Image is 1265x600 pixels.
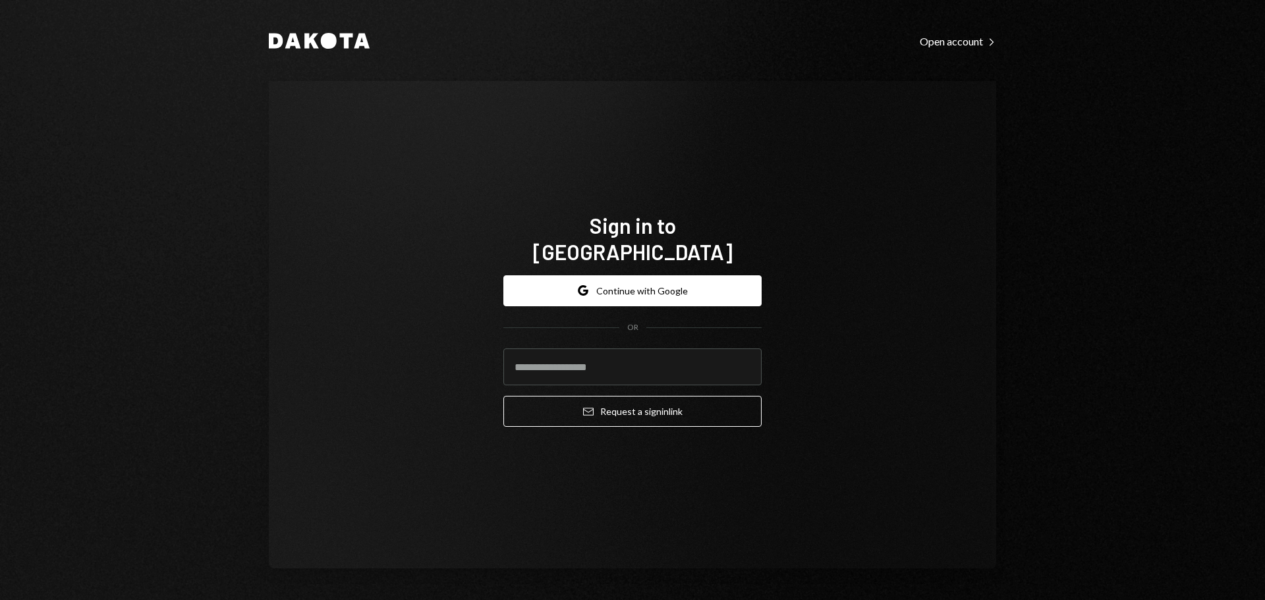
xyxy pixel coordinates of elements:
button: Request a signinlink [503,396,762,427]
button: Continue with Google [503,275,762,306]
div: OR [627,322,638,333]
h1: Sign in to [GEOGRAPHIC_DATA] [503,212,762,265]
div: Open account [920,35,996,48]
a: Open account [920,34,996,48]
